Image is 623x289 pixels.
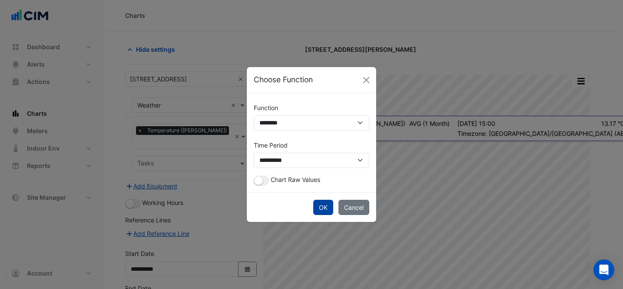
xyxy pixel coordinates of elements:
[271,176,320,183] span: Chart Raw Values
[360,74,373,87] button: Close
[254,74,313,85] h5: Choose Function
[313,200,333,215] button: OK
[254,138,288,153] label: Time Period
[338,200,369,215] button: Cancel
[593,259,614,280] div: Open Intercom Messenger
[254,100,278,115] label: Function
